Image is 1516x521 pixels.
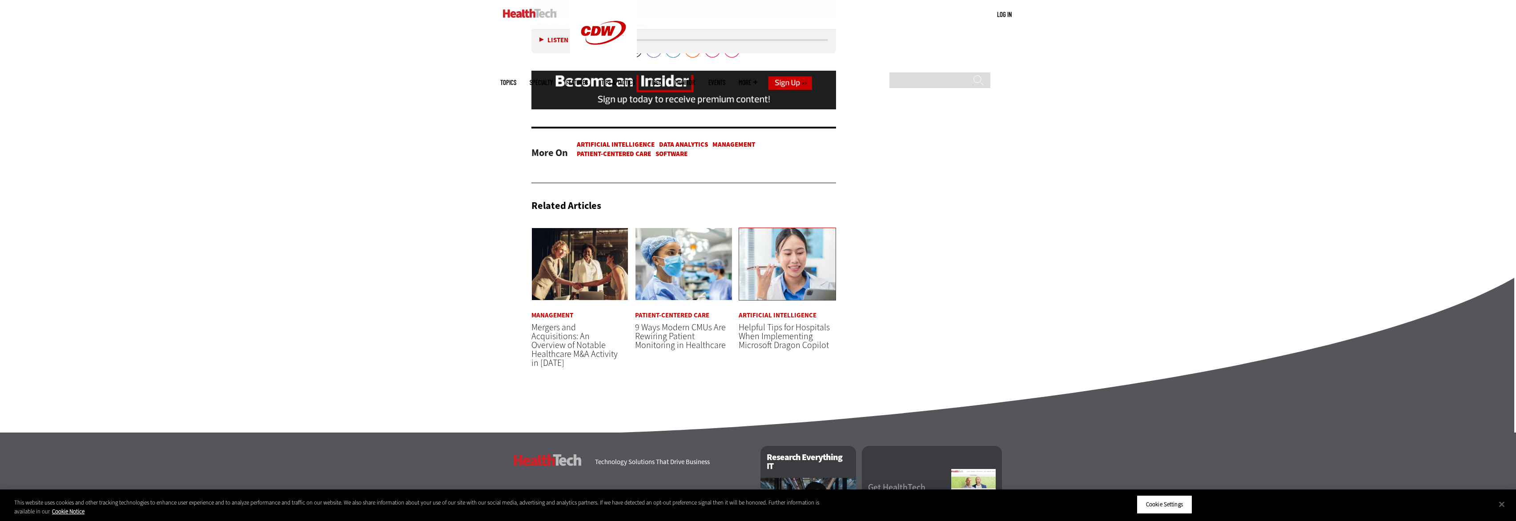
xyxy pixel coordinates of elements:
a: Patient-Centered Care [577,149,651,158]
div: User menu [997,10,1012,19]
a: Video [648,79,662,86]
img: newsletter screenshot [951,469,996,518]
a: CDW [570,59,637,68]
a: Artificial Intelligence [577,140,655,149]
img: business leaders shake hands in conference room [531,228,629,301]
a: Software [655,149,688,158]
img: nurse check monitor in the OR [635,228,732,301]
a: MonITor [675,79,695,86]
a: Helpful Tips for Hospitals When Implementing Microsoft Dragon Copilot [739,321,830,351]
a: Get HealthTechin your Inbox [868,483,951,501]
a: Events [708,79,725,86]
span: More [739,79,757,86]
a: 9 Ways Modern CMUs Are Rewiring Patient Monitoring in Healthcare [635,321,726,351]
a: Data Analytics [659,140,708,149]
h3: Related Articles [531,201,601,211]
span: Specialty [530,79,553,86]
h3: HealthTech [514,454,582,466]
button: Close [1492,494,1512,514]
img: Home [503,9,557,18]
img: Doctor using phone to dictate to tablet [739,228,836,301]
span: Topics [500,79,516,86]
a: Features [566,79,588,86]
a: Log in [997,10,1012,18]
button: Cookie Settings [1137,495,1192,514]
a: Tips & Tactics [601,79,635,86]
h2: Research Everything IT [760,446,856,478]
a: Artificial Intelligence [739,312,816,319]
a: Mergers and Acquisitions: An Overview of Notable Healthcare M&A Activity in [DATE] [531,321,618,369]
a: More information about your privacy [52,508,84,515]
a: Management [531,312,573,319]
a: Management [712,140,755,149]
a: Patient-Centered Care [635,312,709,319]
div: This website uses cookies and other tracking technologies to enhance user experience and to analy... [14,498,834,516]
h4: Technology Solutions That Drive Business [595,459,749,465]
